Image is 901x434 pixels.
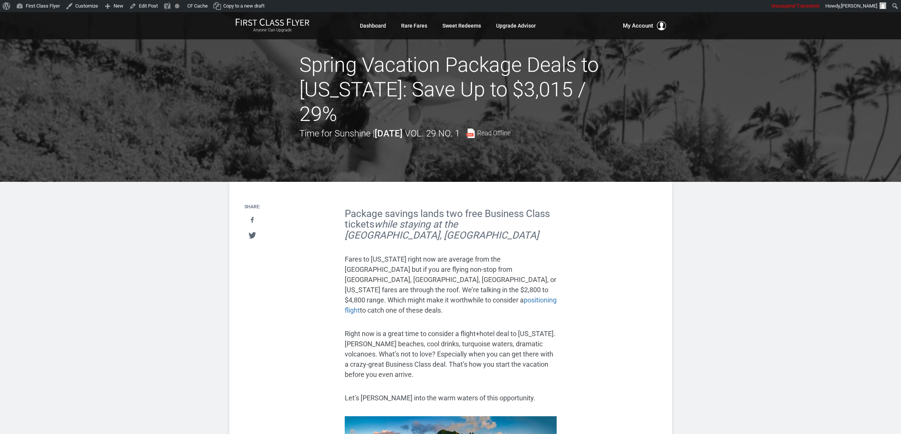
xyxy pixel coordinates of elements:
img: pdf-file.svg [466,129,475,138]
small: Anyone Can Upgrade [235,28,310,33]
a: Sweet Redeems [442,19,481,33]
span: My Account [623,21,653,30]
h2: Package savings lands two free Business Class tickets [345,208,557,241]
a: Share [244,213,260,227]
span: Unsuspend Transients [771,3,820,9]
strong: [DATE] [375,128,403,139]
a: Tweet [244,228,260,242]
button: My Account [623,21,666,30]
a: Rare Fares [401,19,427,33]
a: First Class FlyerAnyone Can Upgrade [235,18,310,33]
p: Fares to [US_STATE] right now are average from the [GEOGRAPHIC_DATA] but if you are flying non-st... [345,254,557,315]
p: Let’s [PERSON_NAME] into the warm waters of this opportunity. [345,393,557,403]
a: Upgrade Advisor [496,19,536,33]
a: Dashboard [360,19,386,33]
img: First Class Flyer [235,18,310,26]
a: positioning flight [345,296,557,314]
em: while staying at the [GEOGRAPHIC_DATA], [GEOGRAPHIC_DATA] [345,219,539,241]
span: [PERSON_NAME] [841,3,877,9]
h4: Share: [244,205,260,209]
a: Read Offline [466,129,511,138]
span: Vol. 29 No. 1 [405,128,460,139]
span: Read Offline [477,130,511,136]
h1: Spring Vacation Package Deals to [US_STATE]: Save Up to $3,015 / 29% [299,53,602,126]
div: Time for Sunshine | [299,126,511,141]
p: Right now is a great time to consider a flight+hotel deal to [US_STATE]. [PERSON_NAME] beaches, c... [345,329,557,380]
